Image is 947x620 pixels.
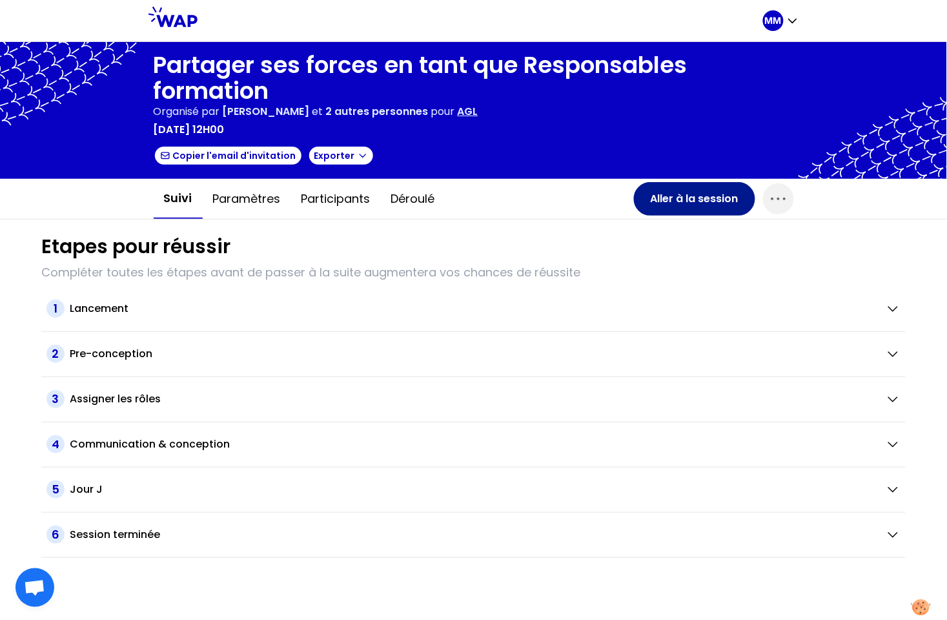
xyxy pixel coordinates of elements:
button: Aller à la session [634,182,755,216]
span: 2 autres personnes [326,104,429,119]
button: 1Lancement [46,300,901,318]
p: Compléter toutes les étapes avant de passer à la suite augmentera vos chances de réussite [41,263,906,282]
div: Ouvrir le chat [15,568,54,607]
button: Participants [291,180,381,218]
button: Suivi [154,179,203,219]
button: MM [763,10,799,31]
h2: Communication & conception [70,437,230,452]
span: 5 [46,480,65,499]
h2: Jour J [70,482,103,497]
span: 2 [46,345,65,363]
p: Organisé par [154,104,220,119]
h2: Lancement [70,301,128,316]
button: Copier l'email d'invitation [154,145,303,166]
span: 6 [46,526,65,544]
h2: Assigner les rôles [70,391,161,407]
span: 1 [46,300,65,318]
span: [PERSON_NAME] [223,104,310,119]
button: 4Communication & conception [46,435,901,453]
h1: Partager ses forces en tant que Responsables formation [154,52,794,104]
span: 4 [46,435,65,453]
button: 2Pre-conception [46,345,901,363]
p: AGL [458,104,478,119]
button: 6Session terminée [46,526,901,544]
p: et [223,104,429,119]
h2: Pre-conception [70,346,152,362]
h2: Session terminée [70,527,160,542]
p: [DATE] 12h00 [154,122,225,138]
button: Paramètres [203,180,291,218]
p: MM [765,14,782,27]
h1: Etapes pour réussir [41,235,230,258]
button: Exporter [308,145,374,166]
button: Déroulé [381,180,445,218]
button: 5Jour J [46,480,901,499]
p: pour [431,104,455,119]
button: 3Assigner les rôles [46,390,901,408]
span: 3 [46,390,65,408]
